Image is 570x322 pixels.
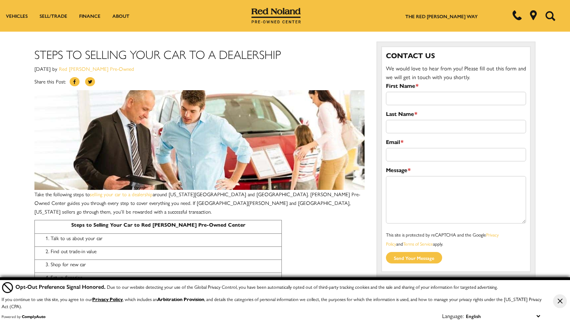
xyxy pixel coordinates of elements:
li: Shop for new car [51,260,281,269]
a: Terms of Service [403,240,433,247]
a: The Red [PERSON_NAME] Way [405,13,478,20]
strong: Arbitration Provision [157,295,204,303]
a: Red [PERSON_NAME] Pre-Owned [59,65,134,72]
label: First Name [386,81,418,90]
div: Powered by [2,314,46,319]
img: Red Noland Pre-Owned [251,8,301,24]
label: Email [386,137,403,146]
input: Send your message [386,252,442,263]
span: [DATE] [34,65,51,72]
div: Share this Post: [34,77,365,90]
li: Find out trade-in value [51,247,281,256]
p: If you continue to use this site, you agree to our , which includes an , and details the categori... [2,295,541,310]
label: Message [386,165,410,174]
button: Open the search field [542,0,558,31]
div: Due to our website detecting your use of the Global Privacy Control, you have been automatically ... [15,282,498,291]
h1: Steps to Selling Your Car to a Dealership [34,47,365,61]
small: This site is protected by reCAPTCHA and the Google and apply. [386,231,499,247]
img: Steps to Selling Your Car to a Dealership [34,90,365,190]
p: Take the following steps to around [US_STATE][GEOGRAPHIC_DATA] and [GEOGRAPHIC_DATA]. [PERSON_NAM... [34,90,365,216]
span: We would love to hear from you! Please fill out this form and we will get in touch with you shortly. [386,64,526,81]
strong: Steps to Selling Your Car to Red [PERSON_NAME] Pre-Owned Center [71,221,245,228]
label: Last Name [386,109,417,118]
div: Language: [442,313,464,318]
a: Privacy Policy [386,231,499,247]
a: Red Noland Pre-Owned [251,11,301,19]
li: Set up financing [51,273,281,282]
a: selling your car to a dealership [90,190,153,198]
button: Close Button [553,294,567,308]
a: Privacy Policy [92,295,123,303]
a: ComplyAuto [22,314,46,319]
li: Talk to us about your car [51,234,281,242]
span: by [52,65,57,72]
select: Language Select [464,312,542,320]
span: Opt-Out Preference Signal Honored . [15,282,107,290]
h3: Contact Us [386,51,526,60]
